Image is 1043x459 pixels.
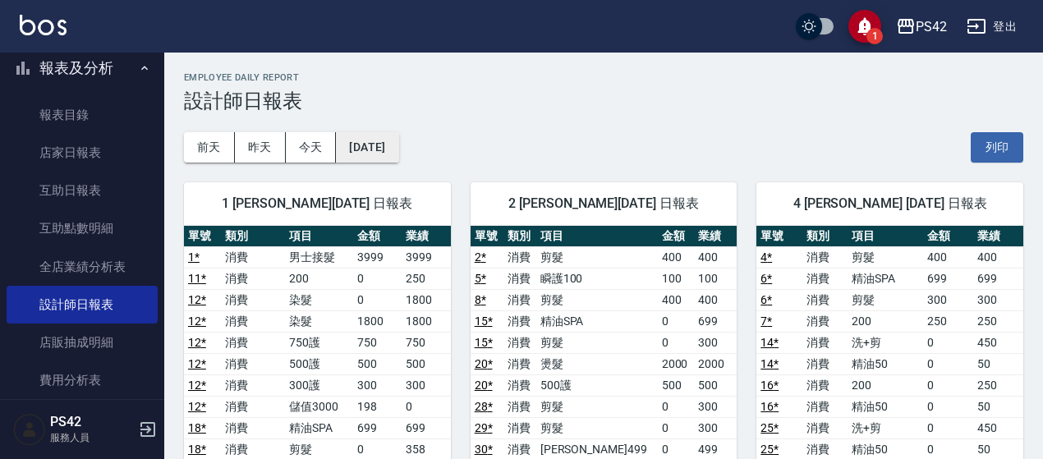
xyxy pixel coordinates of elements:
[658,310,694,332] td: 0
[848,332,923,353] td: 洗+剪
[50,430,134,445] p: 服務人員
[848,289,923,310] td: 剪髮
[536,226,658,247] th: 項目
[402,226,450,247] th: 業績
[536,268,658,289] td: 瞬護100
[353,246,402,268] td: 3999
[923,396,973,417] td: 0
[402,332,450,353] td: 750
[973,332,1023,353] td: 450
[353,289,402,310] td: 0
[848,353,923,374] td: 精油50
[7,96,158,134] a: 報表目錄
[658,332,694,353] td: 0
[285,332,353,353] td: 750護
[353,374,402,396] td: 300
[848,226,923,247] th: 項目
[536,353,658,374] td: 燙髮
[536,396,658,417] td: 剪髮
[285,374,353,396] td: 300護
[802,396,848,417] td: 消費
[503,332,536,353] td: 消費
[694,396,737,417] td: 300
[973,246,1023,268] td: 400
[353,417,402,438] td: 699
[658,268,694,289] td: 100
[285,268,353,289] td: 200
[221,396,285,417] td: 消費
[694,310,737,332] td: 699
[923,332,973,353] td: 0
[923,310,973,332] td: 250
[490,195,718,212] span: 2 [PERSON_NAME][DATE] 日報表
[285,226,353,247] th: 項目
[353,226,402,247] th: 金額
[960,11,1023,42] button: 登出
[285,310,353,332] td: 染髮
[973,268,1023,289] td: 699
[503,310,536,332] td: 消費
[658,417,694,438] td: 0
[353,353,402,374] td: 500
[402,289,450,310] td: 1800
[973,374,1023,396] td: 250
[802,289,848,310] td: 消費
[7,209,158,247] a: 互助點數明細
[402,374,450,396] td: 300
[20,15,67,35] img: Logo
[402,310,450,332] td: 1800
[802,310,848,332] td: 消費
[802,226,848,247] th: 類別
[503,374,536,396] td: 消費
[402,417,450,438] td: 699
[694,374,737,396] td: 500
[221,332,285,353] td: 消費
[503,246,536,268] td: 消費
[973,417,1023,438] td: 450
[923,417,973,438] td: 0
[503,226,536,247] th: 類別
[503,289,536,310] td: 消費
[848,268,923,289] td: 精油SPA
[221,374,285,396] td: 消費
[973,226,1023,247] th: 業績
[184,90,1023,112] h3: 設計師日報表
[756,226,802,247] th: 單號
[923,246,973,268] td: 400
[848,246,923,268] td: 剪髮
[7,286,158,324] a: 設計師日報表
[923,289,973,310] td: 300
[536,332,658,353] td: 剪髮
[7,361,158,399] a: 費用分析表
[802,353,848,374] td: 消費
[658,226,694,247] th: 金額
[694,332,737,353] td: 300
[866,28,883,44] span: 1
[7,248,158,286] a: 全店業績分析表
[694,289,737,310] td: 400
[50,414,134,430] h5: PS42
[971,132,1023,163] button: 列印
[286,132,337,163] button: 今天
[802,374,848,396] td: 消費
[285,396,353,417] td: 儲值3000
[235,132,286,163] button: 昨天
[923,353,973,374] td: 0
[221,289,285,310] td: 消費
[402,246,450,268] td: 3999
[973,353,1023,374] td: 50
[889,10,953,44] button: PS42
[285,246,353,268] td: 男士接髮
[13,413,46,446] img: Person
[221,417,285,438] td: 消費
[973,289,1023,310] td: 300
[536,417,658,438] td: 剪髮
[658,246,694,268] td: 400
[923,226,973,247] th: 金額
[916,16,947,37] div: PS42
[802,417,848,438] td: 消費
[536,246,658,268] td: 剪髮
[848,310,923,332] td: 200
[7,47,158,90] button: 報表及分析
[503,353,536,374] td: 消費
